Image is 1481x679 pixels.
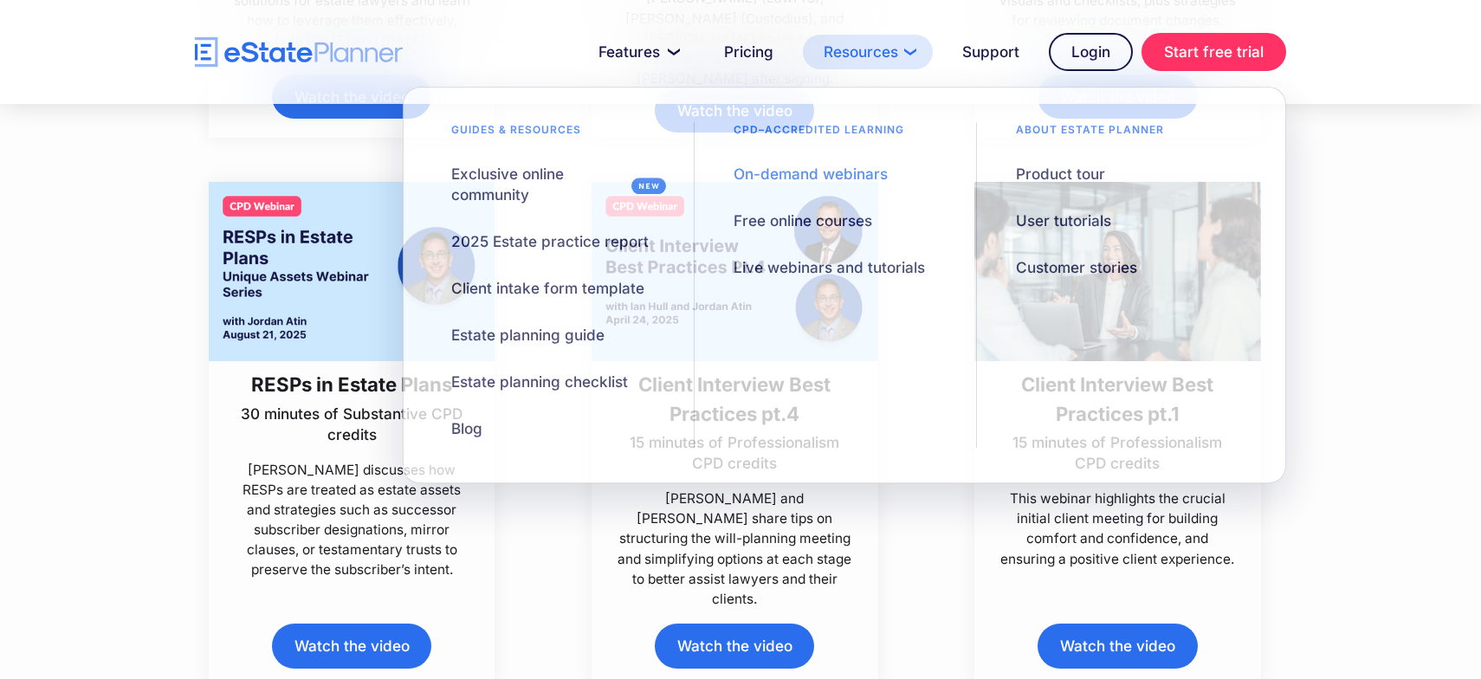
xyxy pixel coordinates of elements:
a: home [195,37,403,68]
h3: RESPs in Estate Plans [232,370,471,398]
div: Free online courses [734,210,873,231]
div: Live webinars and tutorials [734,257,926,278]
a: Estate planning checklist [430,363,650,401]
a: Features [578,35,695,69]
a: RESPs in Estate Plans30 minutes of Substantive CPD credits[PERSON_NAME] discusses how RESPs are t... [209,182,495,579]
a: Live webinars and tutorials [713,249,947,287]
div: Exclusive online community [451,164,624,205]
div: Customer stories [1017,257,1138,278]
div: Estate planning guide [451,325,605,346]
a: Support [941,35,1040,69]
a: Exclusive online community [430,155,676,214]
div: CPD–accredited learning [713,122,927,146]
div: 2025 Estate practice report [451,231,649,252]
div: Estate planning checklist [451,372,628,392]
p: This webinar highlights the crucial initial client meeting for building comfort and confidence, a... [999,488,1238,569]
div: Product tour [1017,164,1106,184]
a: Customer stories [995,249,1160,287]
a: Resources [803,35,933,69]
a: Estate planning guide [430,316,626,354]
a: Start free trial [1141,33,1286,71]
a: Watch the video [272,624,431,668]
a: Watch the video [655,624,814,668]
a: Pricing [703,35,794,69]
a: Product tour [995,155,1128,193]
a: Free online courses [713,202,895,240]
div: Blog [451,418,482,439]
div: On-demand webinars [734,164,889,184]
div: Guides & resources [430,122,603,146]
a: On-demand webinars [713,155,910,193]
a: Watch the video [1038,624,1197,668]
p: 30 minutes of Substantive CPD credits [232,404,471,445]
p: [PERSON_NAME] discusses how RESPs are treated as estate assets and strategies such as successor s... [232,460,471,580]
a: Login [1049,33,1133,71]
a: Blog [430,410,504,448]
div: Client intake form template [451,278,644,299]
p: [PERSON_NAME] and [PERSON_NAME] share tips on structuring the will-planning meeting and simplifyi... [615,488,854,609]
a: 2025 Estate practice report [430,223,670,261]
div: About estate planner [995,122,1187,146]
div: User tutorials [1017,210,1112,231]
a: Client intake form template [430,269,666,307]
a: User tutorials [995,202,1134,240]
